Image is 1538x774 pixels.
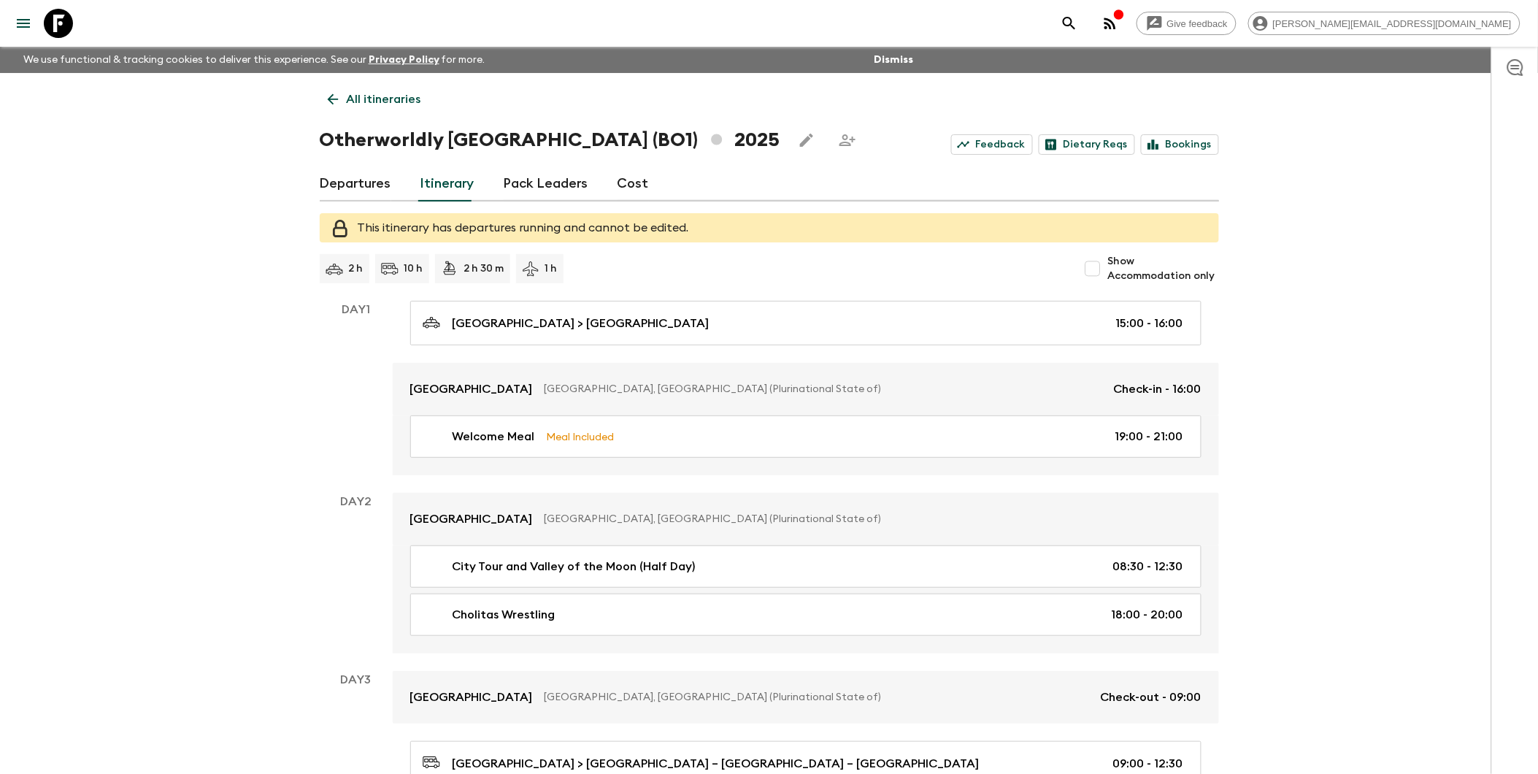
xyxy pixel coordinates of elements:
[453,606,555,624] p: Cholitas Wrestling
[1114,380,1201,398] p: Check-in - 16:00
[1115,428,1183,445] p: 19:00 - 21:00
[545,261,558,276] p: 1 h
[347,91,421,108] p: All itineraries
[349,261,364,276] p: 2 h
[833,126,862,155] span: Share this itinerary
[1113,755,1183,773] p: 09:00 - 12:30
[453,755,980,773] p: [GEOGRAPHIC_DATA] > [GEOGRAPHIC_DATA] – [GEOGRAPHIC_DATA] – [GEOGRAPHIC_DATA]
[420,166,474,202] a: Itinerary
[464,261,504,276] p: 2 h 30 m
[870,50,917,70] button: Dismiss
[320,301,393,318] p: Day 1
[547,429,615,445] p: Meal Included
[1116,315,1183,332] p: 15:00 - 16:00
[9,9,38,38] button: menu
[453,558,696,575] p: City Tour and Valley of the Moon (Half Day)
[1265,18,1520,29] span: [PERSON_NAME][EMAIL_ADDRESS][DOMAIN_NAME]
[792,126,821,155] button: Edit this itinerary
[618,166,649,202] a: Cost
[410,301,1201,345] a: [GEOGRAPHIC_DATA] > [GEOGRAPHIC_DATA]15:00 - 16:00
[393,363,1219,415] a: [GEOGRAPHIC_DATA][GEOGRAPHIC_DATA], [GEOGRAPHIC_DATA] (Plurinational State of)Check-in - 16:00
[453,315,710,332] p: [GEOGRAPHIC_DATA] > [GEOGRAPHIC_DATA]
[410,510,533,528] p: [GEOGRAPHIC_DATA]
[1101,689,1201,706] p: Check-out - 09:00
[393,493,1219,545] a: [GEOGRAPHIC_DATA][GEOGRAPHIC_DATA], [GEOGRAPHIC_DATA] (Plurinational State of)
[410,415,1201,458] a: Welcome MealMeal Included19:00 - 21:00
[18,47,491,73] p: We use functional & tracking cookies to deliver this experience. See our for more.
[1107,254,1218,283] span: Show Accommodation only
[320,493,393,510] p: Day 2
[1055,9,1084,38] button: search adventures
[545,382,1102,396] p: [GEOGRAPHIC_DATA], [GEOGRAPHIC_DATA] (Plurinational State of)
[410,380,533,398] p: [GEOGRAPHIC_DATA]
[1113,558,1183,575] p: 08:30 - 12:30
[504,166,588,202] a: Pack Leaders
[320,126,780,155] h1: Otherworldly [GEOGRAPHIC_DATA] (BO1) 2025
[1141,134,1219,155] a: Bookings
[1137,12,1237,35] a: Give feedback
[393,671,1219,724] a: [GEOGRAPHIC_DATA][GEOGRAPHIC_DATA], [GEOGRAPHIC_DATA] (Plurinational State of)Check-out - 09:00
[951,134,1033,155] a: Feedback
[1039,134,1135,155] a: Dietary Reqs
[1248,12,1520,35] div: [PERSON_NAME][EMAIL_ADDRESS][DOMAIN_NAME]
[1112,606,1183,624] p: 18:00 - 20:00
[453,428,535,445] p: Welcome Meal
[320,166,391,202] a: Departures
[545,690,1089,705] p: [GEOGRAPHIC_DATA], [GEOGRAPHIC_DATA] (Plurinational State of)
[320,671,393,689] p: Day 3
[404,261,423,276] p: 10 h
[410,689,533,706] p: [GEOGRAPHIC_DATA]
[545,512,1190,526] p: [GEOGRAPHIC_DATA], [GEOGRAPHIC_DATA] (Plurinational State of)
[1159,18,1236,29] span: Give feedback
[410,594,1201,636] a: Cholitas Wrestling18:00 - 20:00
[358,222,689,234] span: This itinerary has departures running and cannot be edited.
[369,55,439,65] a: Privacy Policy
[410,545,1201,588] a: City Tour and Valley of the Moon (Half Day)08:30 - 12:30
[320,85,429,114] a: All itineraries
